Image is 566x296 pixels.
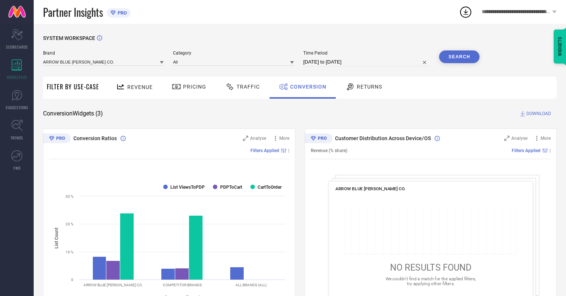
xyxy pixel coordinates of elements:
span: TRENDS [10,135,23,141]
span: DOWNLOAD [526,110,551,117]
span: FWD [13,165,21,171]
span: Filters Applied [512,148,541,153]
span: Conversion Ratios [73,135,117,141]
span: | [288,148,289,153]
span: PRO [116,10,127,16]
span: Category [173,50,293,56]
div: Premium [43,133,71,145]
span: Partner Insights [43,4,103,20]
text: CartToOrder [258,185,282,190]
text: COMPETITOR BRANDS [163,283,202,287]
span: Customer Distribution Across Device/OS [335,135,431,141]
button: Search [439,50,480,63]
span: Time Period [303,50,430,56]
span: Analyse [250,136,266,141]
text: 20 % [66,222,73,226]
span: Traffic [237,84,260,90]
text: List ViewsToPDP [170,185,205,190]
span: Filters Applied [250,148,279,153]
span: ARROW BLUE [PERSON_NAME] CO. [335,186,405,191]
text: 30 % [66,194,73,198]
text: 10 % [66,250,73,254]
text: ALL BRANDS (ALL) [235,283,267,287]
text: PDPToCart [220,185,242,190]
text: 0 [71,278,73,282]
span: Revenue [127,84,153,90]
svg: Zoom [504,136,509,141]
span: Conversion [290,84,326,90]
span: Revenue (% share) [311,148,347,153]
svg: Zoom [243,136,248,141]
span: Analyse [511,136,527,141]
span: More [541,136,551,141]
div: Premium [305,133,332,145]
span: Filter By Use-Case [47,82,99,91]
span: Brand [43,50,164,56]
span: More [279,136,289,141]
input: Select time period [303,58,430,67]
span: Returns [357,84,382,90]
span: SYSTEM WORKSPACE [43,35,95,41]
span: NO RESULTS FOUND [390,262,471,273]
span: We couldn’t find a match for the applied filters, try applying other filters. [385,276,476,286]
span: Pricing [183,84,206,90]
span: SCORECARDS [6,44,28,50]
span: Conversion Widgets ( 3 ) [43,110,103,117]
span: SUGGESTIONS [6,105,28,110]
tspan: List Count [54,227,59,248]
div: Open download list [459,5,472,19]
span: WORKSPACE [7,74,27,80]
text: ARROW BLUE [PERSON_NAME] CO. [83,283,143,287]
span: | [550,148,551,153]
